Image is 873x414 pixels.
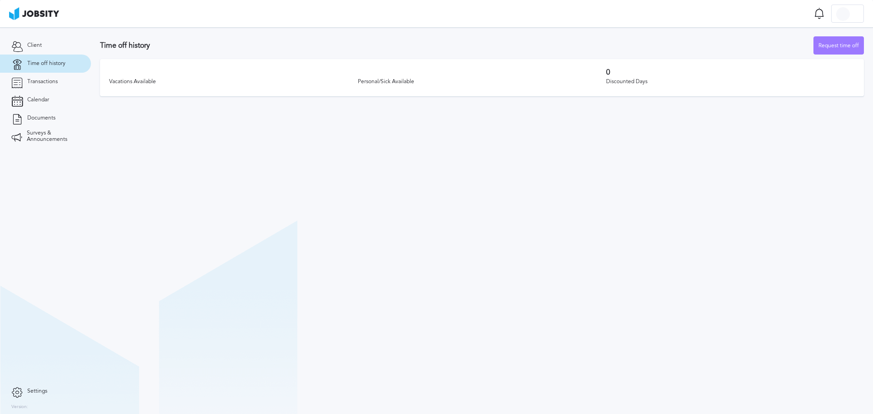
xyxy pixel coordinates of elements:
div: Request time off [814,37,863,55]
span: Surveys & Announcements [27,130,80,143]
span: Time off history [27,60,65,67]
img: ab4bad089aa723f57921c736e9817d99.png [9,7,59,20]
h3: Time off history [100,41,813,50]
span: Documents [27,115,55,121]
h3: 0 [606,68,855,76]
div: Discounted Days [606,79,855,85]
span: Transactions [27,79,58,85]
div: Vacations Available [109,79,358,85]
label: Version: [11,404,28,410]
div: Personal/Sick Available [358,79,607,85]
span: Client [27,42,42,49]
span: Settings [27,388,47,394]
span: Calendar [27,97,49,103]
button: Request time off [813,36,864,55]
